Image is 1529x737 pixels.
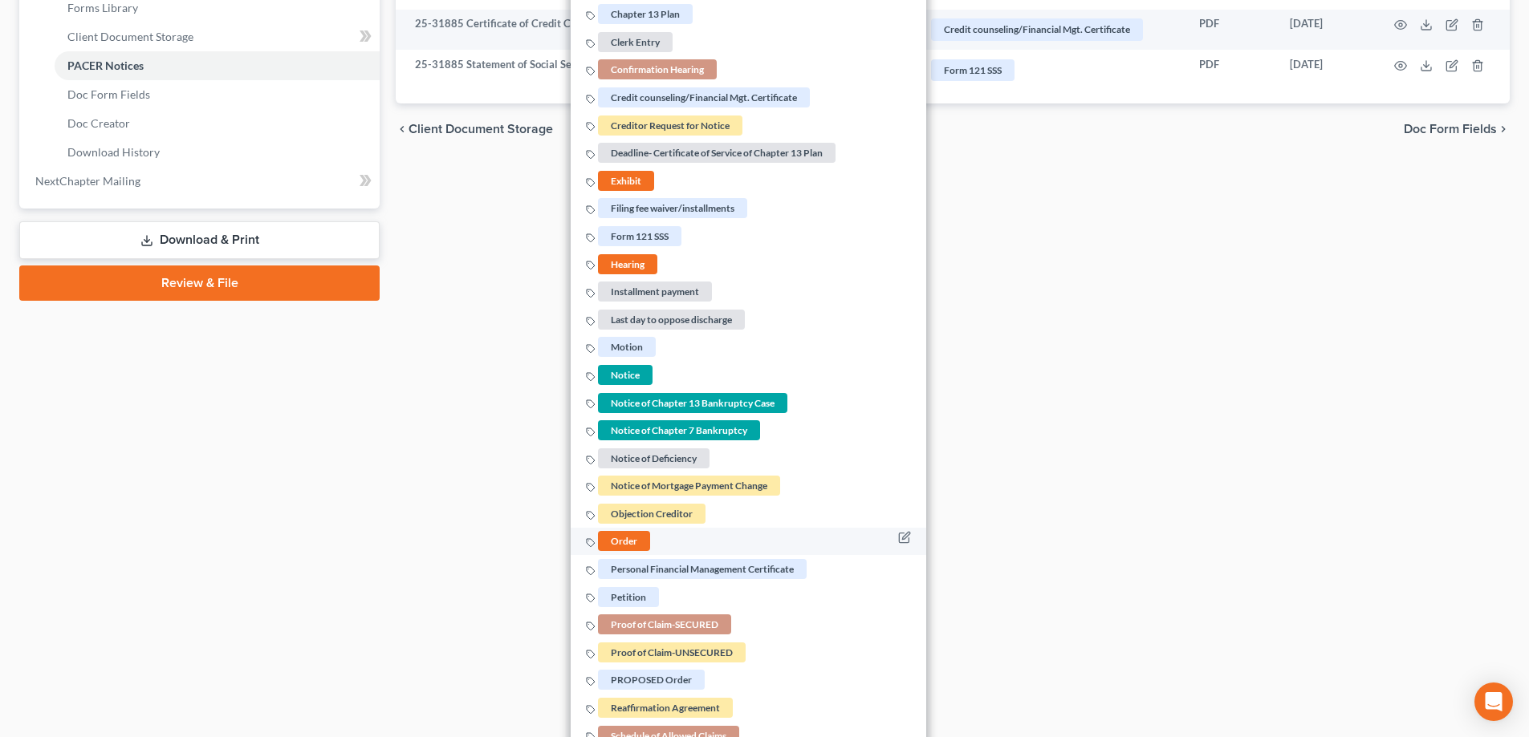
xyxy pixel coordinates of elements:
[67,116,130,130] span: Doc Creator
[598,559,807,579] span: Personal Financial Management Certificate
[598,476,780,496] span: Notice of Mortgage Payment Change
[1186,50,1277,91] td: PDF
[586,312,747,326] a: Last day to oppose discharge
[598,698,733,718] span: Reaffirmation Agreement
[1497,123,1510,136] i: chevron_right
[67,1,138,14] span: Forms Library
[586,645,748,658] a: Proof of Claim-UNSECURED
[598,254,657,274] span: Hearing
[929,16,1173,43] a: Credit counseling/Financial Mgt. Certificate
[396,50,916,91] td: 25-31885 Statement of Social Security Number
[598,420,760,440] span: Notice of Chapter 7 Bankruptcy
[1404,123,1510,136] button: Doc Form Fields chevron_right
[598,393,787,413] span: Notice of Chapter 13 Bankruptcy Case
[598,171,654,191] span: Exhibit
[55,51,380,80] a: PACER Notices
[586,617,734,630] a: Proof of Claim-SECURED
[22,167,380,196] a: NextChapter Mailing
[1277,50,1375,91] td: [DATE]
[55,138,380,167] a: Download History
[67,87,150,101] span: Doc Form Fields
[598,532,650,552] span: Order
[598,338,656,358] span: Motion
[586,700,735,714] a: Reaffirmation Agreement
[586,118,745,132] a: Creditor Request for Notice
[586,673,707,686] a: PROPOSED Order
[598,365,653,385] span: Notice
[396,123,409,136] i: chevron_left
[586,340,658,354] a: Motion
[586,561,809,575] a: Personal Financial Management Certificate
[19,265,380,301] a: Review & File
[55,109,380,138] a: Doc Creator
[35,174,140,188] span: NextChapter Mailing
[598,115,742,136] span: Creditor Request for Notice
[598,32,673,52] span: Clerk Entry
[586,534,653,548] a: Order
[67,145,160,159] span: Download History
[586,173,657,187] a: Exhibit
[586,63,719,76] a: Confirmation Hearing
[586,201,750,215] a: Filing fee waiver/installments
[586,506,708,520] a: Objection Creditor
[598,670,705,690] span: PROPOSED Order
[598,310,745,330] span: Last day to oppose discharge
[396,10,916,51] td: 25-31885 Certificate of Credit Counseling [2]
[586,284,714,298] a: Installment payment
[307,333,1222,362] div: 2025 © NextChapterBK, INC
[586,90,812,103] a: Credit counseling/Financial Mgt. Certificate
[55,80,380,109] a: Doc Form Fields
[598,199,747,219] span: Filing fee waiver/installments
[19,221,380,259] a: Download & Print
[598,60,717,80] span: Confirmation Hearing
[598,614,731,634] span: Proof of Claim-SECURED
[598,281,712,302] span: Installment payment
[586,451,712,464] a: Notice of Deficiency
[598,587,659,607] span: Petition
[586,589,661,603] a: Petition
[586,367,655,381] a: Notice
[586,478,783,492] a: Notice of Mortgage Payment Change
[598,87,810,107] span: Credit counseling/Financial Mgt. Certificate
[598,143,836,163] span: Deadline- Certificate of Service of Chapter 13 Plan
[1277,10,1375,51] td: [DATE]
[1474,682,1513,721] div: Open Intercom Messenger
[931,59,1015,81] span: Form 121 SSS
[1186,10,1277,51] td: PDF
[409,123,553,136] span: Client Document Storage
[586,257,660,270] a: Hearing
[586,145,838,159] a: Deadline- Certificate of Service of Chapter 13 Plan
[586,6,695,20] a: Chapter 13 Plan
[1404,123,1497,136] span: Doc Form Fields
[929,57,1173,83] a: Form 121 SSS
[586,34,675,48] a: Clerk Entry
[598,504,706,524] span: Objection Creditor
[55,22,380,51] a: Client Document Storage
[67,59,144,72] span: PACER Notices
[598,448,710,468] span: Notice of Deficiency
[598,226,681,246] span: Form 121 SSS
[586,423,762,436] a: Notice of Chapter 7 Bankruptcy
[586,395,790,409] a: Notice of Chapter 13 Bankruptcy Case
[396,123,553,136] button: chevron_left Client Document Storage
[931,18,1143,40] span: Credit counseling/Financial Mgt. Certificate
[67,30,193,43] span: Client Document Storage
[586,229,684,242] a: Form 121 SSS
[598,642,746,662] span: Proof of Claim-UNSECURED
[598,4,693,24] span: Chapter 13 Plan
